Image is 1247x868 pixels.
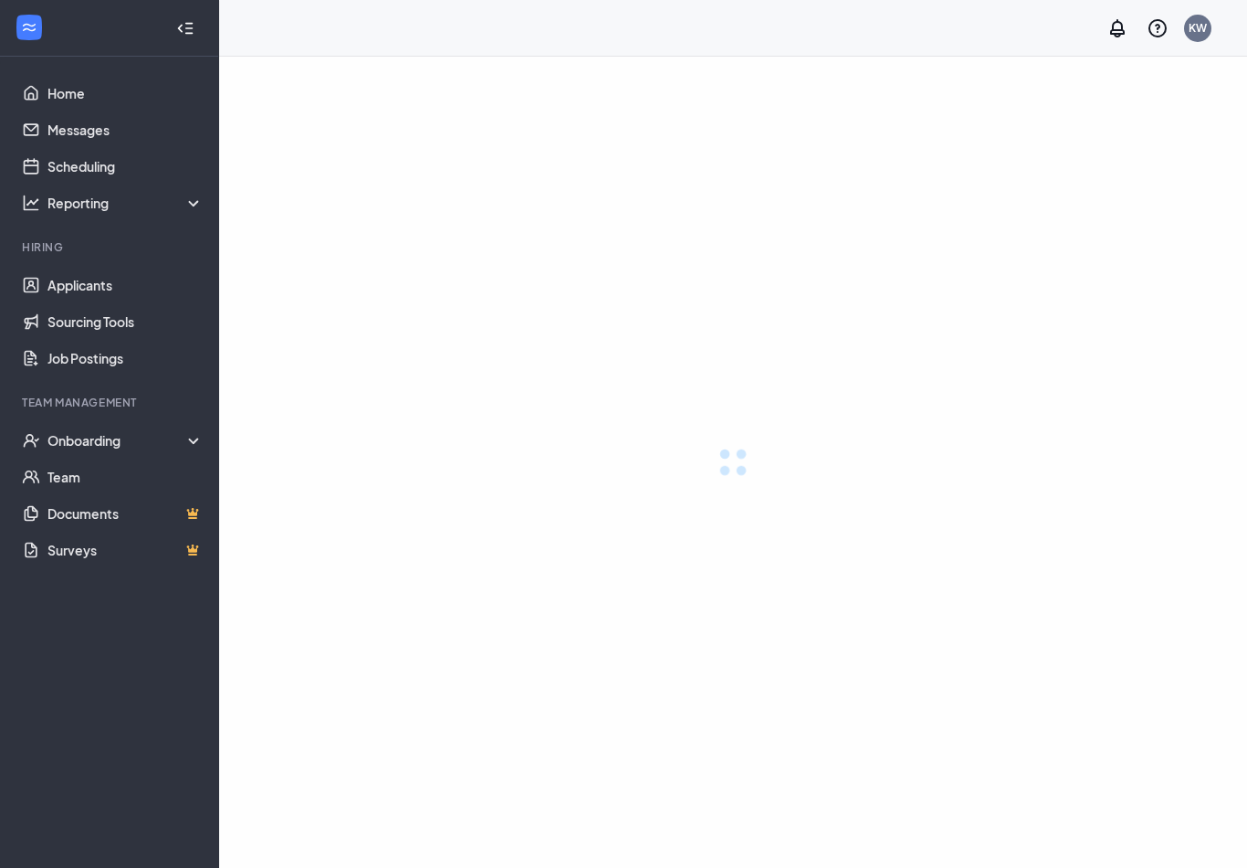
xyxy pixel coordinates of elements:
div: Onboarding [47,431,204,450]
svg: WorkstreamLogo [20,18,38,37]
div: Reporting [47,194,204,212]
svg: Collapse [176,19,194,37]
a: Messages [47,111,204,148]
div: Team Management [22,395,200,410]
a: Applicants [47,267,204,303]
svg: Notifications [1106,17,1128,39]
a: Sourcing Tools [47,303,204,340]
svg: UserCheck [22,431,40,450]
div: KW [1189,20,1207,36]
a: SurveysCrown [47,532,204,568]
svg: QuestionInfo [1147,17,1168,39]
svg: Analysis [22,194,40,212]
a: Team [47,459,204,495]
a: Home [47,75,204,111]
a: Scheduling [47,148,204,185]
a: DocumentsCrown [47,495,204,532]
a: Job Postings [47,340,204,376]
div: Hiring [22,239,200,255]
